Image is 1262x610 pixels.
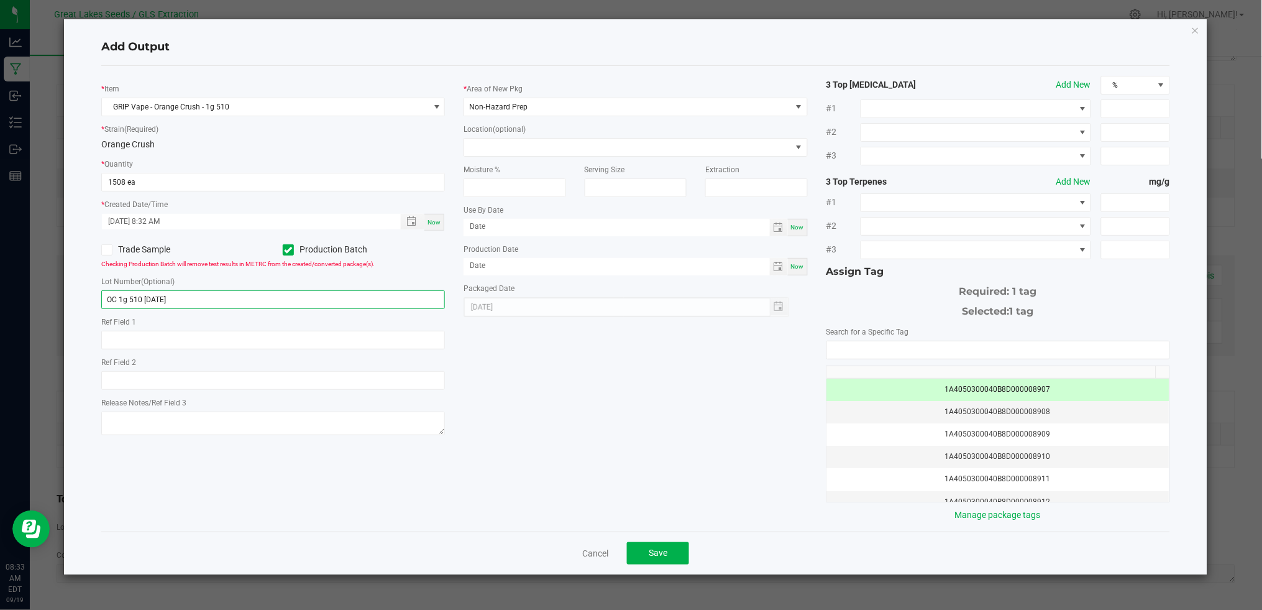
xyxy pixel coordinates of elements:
label: Lot Number [101,276,175,287]
button: Save [627,542,689,565]
span: #1 [826,102,861,115]
span: #3 [826,149,861,162]
label: Item [104,83,119,95]
span: NO DATA FOUND [861,241,1091,259]
div: Required: 1 tag [826,279,1170,299]
span: NO DATA FOUND [861,217,1091,236]
span: Now [791,263,804,270]
span: Now [791,224,804,231]
label: Production Batch [283,243,446,256]
input: Date [464,258,769,274]
div: Assign Tag [826,264,1170,279]
span: NO DATA FOUND [861,99,1091,118]
span: GRIP Vape - Orange Crush - 1g 510 [102,98,429,116]
iframe: Resource center [12,511,50,548]
label: Location [464,124,526,135]
a: Manage package tags [955,510,1041,520]
span: (Required) [124,125,158,134]
span: Toggle calendar [770,219,788,236]
div: 1A4050300040B8D000008909 [834,428,1162,440]
button: Add New [1056,78,1091,91]
span: Save [649,548,667,558]
span: Toggle calendar [770,258,788,275]
div: 1A4050300040B8D000008907 [834,384,1162,395]
button: Add New [1056,175,1091,188]
strong: 3 Top Terpenes [826,175,964,188]
input: NO DATA FOUND [827,341,1169,359]
label: Ref Field 1 [101,317,136,328]
span: NO DATA FOUND [861,193,1091,212]
span: NO DATA FOUND [861,147,1091,165]
span: #2 [826,220,861,233]
span: NO DATA FOUND [861,123,1091,142]
label: Extraction [705,164,739,175]
div: Selected: [826,299,1170,319]
label: Use By Date [464,205,503,216]
label: Created Date/Time [104,199,168,210]
label: Production Date [464,244,518,255]
div: 1A4050300040B8D000008908 [834,406,1162,418]
span: Now [428,219,441,226]
span: Checking Production Batch will remove test results in METRC from the created/converted package(s). [101,261,375,267]
label: Strain [104,124,158,135]
label: Area of New Pkg [467,83,523,95]
input: Date [464,219,769,234]
span: #3 [826,243,861,256]
span: #2 [826,126,861,139]
label: Quantity [104,159,133,170]
div: 1A4050300040B8D000008910 [834,451,1162,463]
span: #1 [826,196,861,209]
a: Cancel [582,547,608,560]
span: Orange Crush [101,139,155,149]
div: 1A4050300040B8D000008911 [834,473,1162,485]
span: % [1102,76,1154,94]
label: Trade Sample [101,243,264,256]
strong: mg/g [1101,175,1170,188]
label: Search for a Specific Tag [826,326,909,338]
span: 1 tag [1010,305,1034,317]
label: Ref Field 2 [101,357,136,368]
label: Packaged Date [464,283,514,294]
span: Toggle popup [401,214,425,229]
span: Non-Hazard Prep [469,103,528,111]
h4: Add Output [101,39,1169,55]
label: Moisture % [464,164,500,175]
div: 1A4050300040B8D000008912 [834,496,1162,508]
label: Release Notes/Ref Field 3 [101,397,186,409]
strong: 3 Top [MEDICAL_DATA] [826,78,964,91]
span: (Optional) [141,277,175,286]
span: (optional) [493,125,526,134]
input: Created Datetime [102,214,387,229]
label: Serving Size [585,164,625,175]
